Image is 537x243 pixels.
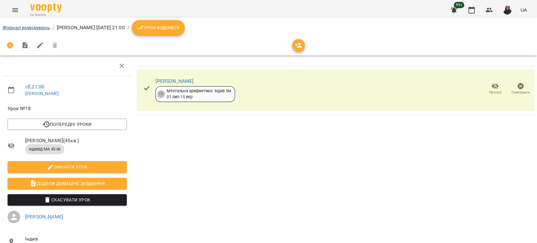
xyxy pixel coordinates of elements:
[8,194,127,206] button: Скасувати Урок
[25,214,63,220] a: [PERSON_NAME]
[8,3,23,18] button: Menu
[53,24,54,31] li: /
[489,90,501,95] span: Прогул
[482,80,508,98] button: Прогул
[25,91,59,96] a: [PERSON_NAME]
[508,80,533,98] button: Скасувати
[13,121,122,128] span: Попередні уроки
[25,137,127,144] span: [PERSON_NAME] ( 45 хв. )
[454,2,464,8] span: 99+
[13,163,122,171] span: Змінити урок
[520,7,527,13] span: UA
[8,178,127,189] button: Додати домашнє завдання
[137,24,180,31] span: Урок відбувся
[157,90,165,98] div: 13
[8,105,127,112] span: Урок №18
[30,13,62,17] span: For Business
[8,161,127,172] button: Змінити урок
[3,20,534,35] nav: breadcrumb
[518,4,529,16] button: UA
[512,90,530,95] span: Скасувати
[13,180,122,187] span: Додати домашнє завдання
[503,6,512,14] img: de66a22b4ea812430751315b74cfe34b.jpg
[155,78,193,84] a: [PERSON_NAME]
[3,25,50,31] a: Журнал відвідувань
[167,88,231,100] div: Ментальна арифметика: Індив 9м 01 лип - 15 вер
[132,20,185,35] button: Урок відбувся
[57,24,125,31] p: [PERSON_NAME] [DATE] 21:00
[30,3,62,12] img: Voopty Logo
[25,84,44,90] a: сб , 21:00
[127,24,129,31] li: /
[8,119,127,130] button: Попередні уроки
[13,196,122,204] span: Скасувати Урок
[25,146,64,152] span: індивід МА 45 хв
[25,235,127,243] span: Індив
